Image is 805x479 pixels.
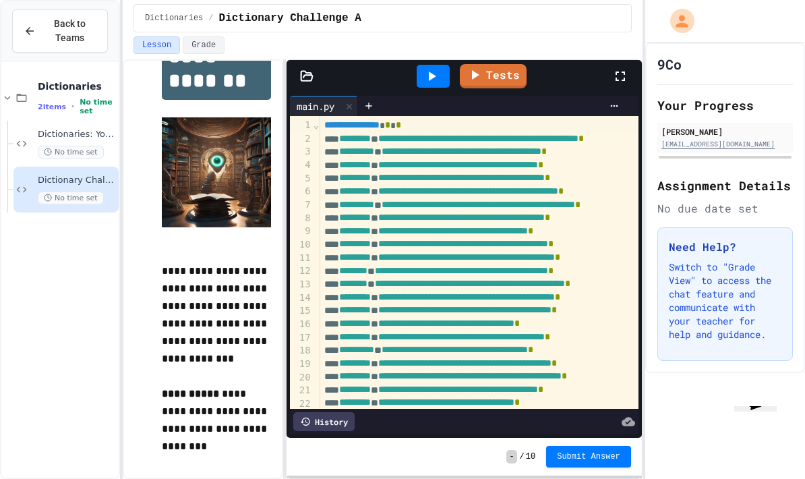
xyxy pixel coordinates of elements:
span: - [506,450,516,463]
span: Dictionaries [145,13,203,24]
div: 22 [290,397,312,411]
div: main.py [290,96,358,116]
div: 3 [290,145,312,159]
div: 17 [290,331,312,345]
div: History [293,412,355,431]
iframe: chat widget [729,406,794,468]
span: No time set [38,192,104,204]
div: 5 [290,172,312,186]
div: [PERSON_NAME] [661,125,789,138]
div: 16 [290,318,312,331]
div: No due date set [657,200,793,217]
button: Lesson [133,36,180,54]
div: 15 [290,304,312,318]
button: Grade [183,36,225,54]
span: No time set [38,146,104,159]
div: 18 [290,344,312,358]
div: 7 [290,198,312,212]
div: 9 [290,225,312,238]
span: No time set [80,98,116,115]
h1: 9Co [657,55,682,74]
div: 10 [290,238,312,252]
div: 21 [290,384,312,397]
span: / [520,451,525,462]
span: / [208,13,213,24]
div: 8 [290,212,312,225]
div: 20 [290,371,312,385]
div: 14 [290,291,312,305]
span: Back to Teams [44,17,96,45]
div: 1 [290,119,312,132]
span: Dictionary Challenge A [38,175,116,186]
div: 12 [290,264,312,278]
span: Dictionary Challenge A [219,10,361,26]
div: My Account [656,5,698,36]
div: 6 [290,185,312,198]
div: main.py [290,99,341,113]
h2: Your Progress [657,96,793,115]
div: 4 [290,159,312,172]
div: 19 [290,358,312,371]
p: Switch to "Grade View" to access the chat feature and communicate with your teacher for help and ... [669,260,781,341]
h2: Assignment Details [657,176,793,195]
a: Tests [460,64,527,88]
span: Dictionaries [38,80,116,92]
span: 2 items [38,103,66,111]
button: Back to Teams [12,9,108,53]
div: 11 [290,252,312,265]
h3: Need Help? [669,239,781,255]
span: 10 [526,451,535,462]
span: Submit Answer [557,451,620,462]
button: Submit Answer [546,446,631,468]
div: 13 [290,278,312,291]
div: 2 [290,132,312,146]
span: • [71,101,74,112]
span: Fold line [313,119,320,130]
span: Dictionaries: Your Notes [38,129,116,140]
